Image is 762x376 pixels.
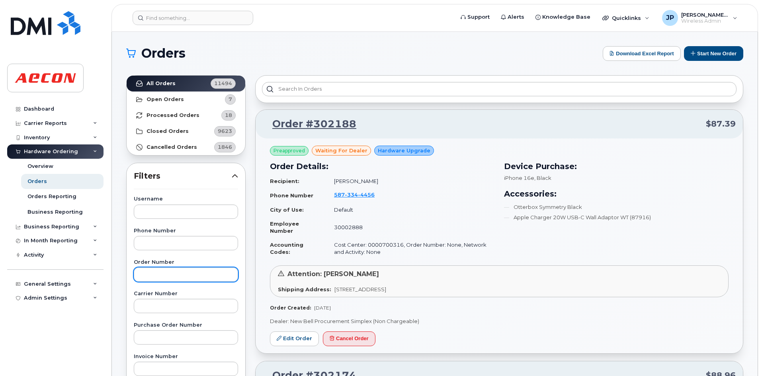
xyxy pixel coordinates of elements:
button: Cancel Order [323,331,375,346]
span: Attention: [PERSON_NAME] [287,270,379,278]
p: Dealer: New Bell Procurement Simplex (Non Chargeable) [270,318,729,325]
span: 11494 [214,80,232,87]
span: 9623 [218,127,232,135]
span: Filters [134,170,232,182]
span: , Black [534,175,551,181]
label: Invoice Number [134,354,238,359]
span: Hardware Upgrade [378,147,430,154]
span: $87.39 [706,118,736,130]
span: 334 [345,191,358,198]
button: Start New Order [684,46,743,61]
strong: All Orders [147,80,176,87]
label: Username [134,197,238,202]
strong: Cancelled Orders [147,144,197,150]
strong: City of Use: [270,207,304,213]
span: Orders [141,47,186,59]
strong: Recipient: [270,178,299,184]
span: iPhone 16e [504,175,534,181]
span: [STREET_ADDRESS] [334,286,386,292]
h3: Order Details: [270,160,494,172]
label: Order Number [134,260,238,265]
strong: Processed Orders [147,112,199,119]
li: Otterbox Symmetry Black [504,203,729,211]
strong: Open Orders [147,96,184,103]
h3: Device Purchase: [504,160,729,172]
span: 18 [225,111,232,119]
li: Apple Charger 20W USB-C Wall Adaptor WT (87916) [504,214,729,221]
a: Order #302188 [263,117,356,131]
a: Open Orders7 [127,92,245,107]
strong: Accounting Codes: [270,242,303,255]
span: Preapproved [274,147,305,154]
a: Processed Orders18 [127,107,245,123]
a: Cancelled Orders1846 [127,139,245,155]
label: Purchase Order Number [134,323,238,328]
span: 587 [334,191,375,198]
span: 7 [229,95,232,103]
td: [PERSON_NAME] [327,174,494,188]
strong: Order Created: [270,305,311,311]
span: 4456 [358,191,375,198]
strong: Closed Orders [147,128,189,134]
span: 1846 [218,143,232,151]
strong: Shipping Address: [278,286,331,292]
a: Edit Order [270,331,319,346]
label: Carrier Number [134,291,238,296]
a: All Orders11494 [127,76,245,92]
strong: Employee Number [270,220,299,234]
button: Download Excel Report [603,46,681,61]
a: Closed Orders9623 [127,123,245,139]
strong: Phone Number [270,192,313,199]
label: Phone Number [134,228,238,234]
td: 30002888 [327,217,494,238]
h3: Accessories: [504,188,729,200]
input: Search in orders [262,82,737,96]
td: Default [327,203,494,217]
td: Cost Center: 0000700316, Order Number: None, Network and Activity: None [327,238,494,259]
span: waiting for dealer [315,147,367,154]
a: 5873344456 [334,191,384,198]
span: [DATE] [314,305,331,311]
